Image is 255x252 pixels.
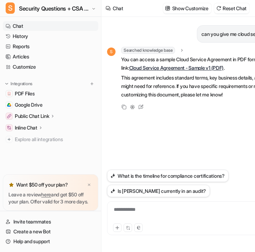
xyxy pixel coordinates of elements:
[11,81,32,87] p: Integrations
[3,100,98,110] a: Google DriveGoogle Drive
[41,191,51,197] a: here
[4,81,9,86] img: expand menu
[214,3,249,13] button: Reset Chat
[3,31,98,41] a: History
[3,80,35,87] button: Integrations
[107,48,116,56] span: S
[3,21,98,31] a: Chat
[89,81,94,86] img: menu_add.svg
[15,134,95,145] span: Explore all integrations
[3,52,98,62] a: Articles
[3,89,98,99] a: PDF FilesPDF Files
[163,3,211,13] button: Show Customize
[16,181,68,188] p: Want $50 off your plan?
[113,5,123,12] div: Chat
[3,62,98,72] a: Customize
[129,65,224,71] a: Cloud Service Agreement - Sample v1 (PDF)
[3,237,98,246] a: Help and support
[7,114,11,118] img: Public Chat Link
[15,90,35,97] span: PDF Files
[19,4,90,13] span: Security Questions + CSA for eesel
[7,126,11,130] img: Inline Chat
[3,217,98,227] a: Invite teammates
[216,6,221,11] img: reset
[8,191,93,205] p: Leave a review and get $50 off your plan. Offer valid for 3 more days.
[15,113,49,120] p: Public Chat Link
[121,47,175,54] span: Searched knowledge base
[3,42,98,51] a: Reports
[7,92,11,96] img: PDF Files
[3,134,98,144] a: Explore all integrations
[172,5,209,12] p: Show Customize
[15,124,37,131] p: Inline Chat
[3,227,98,237] a: Create a new Bot
[87,183,91,187] img: x
[7,103,11,107] img: Google Drive
[8,182,14,188] img: star
[165,6,170,11] img: customize
[6,2,15,14] span: S
[6,136,13,143] img: explore all integrations
[107,170,229,182] button: What is the timeline for compliance certifications?
[15,101,43,108] span: Google Drive
[107,185,210,197] button: Is [PERSON_NAME] currently in an audit?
